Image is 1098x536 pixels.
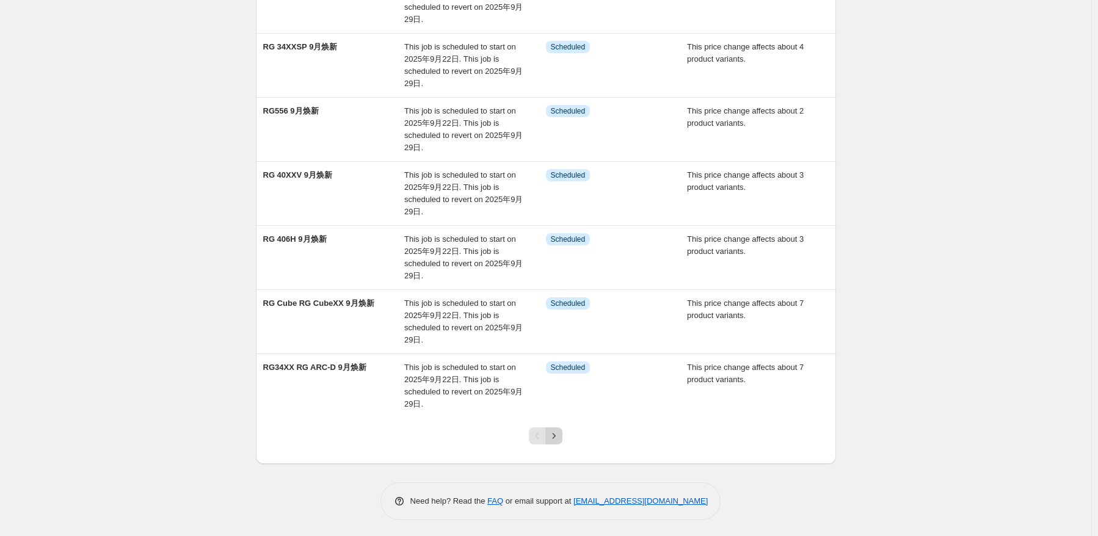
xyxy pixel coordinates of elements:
[551,170,586,180] span: Scheduled
[503,496,573,505] span: or email support at
[404,42,523,88] span: This job is scheduled to start on 2025年9月22日. This job is scheduled to revert on 2025年9月29日.
[687,363,804,384] span: This price change affects about 7 product variants.
[404,299,523,344] span: This job is scheduled to start on 2025年9月22日. This job is scheduled to revert on 2025年9月29日.
[687,170,804,192] span: This price change affects about 3 product variants.
[687,42,804,63] span: This price change affects about 4 product variants.
[487,496,503,505] a: FAQ
[263,106,319,115] span: RG556 9月焕新
[404,234,523,280] span: This job is scheduled to start on 2025年9月22日. This job is scheduled to revert on 2025年9月29日.
[263,363,366,372] span: RG34XX RG ARC-D 9月焕新
[410,496,488,505] span: Need help? Read the
[404,363,523,408] span: This job is scheduled to start on 2025年9月22日. This job is scheduled to revert on 2025年9月29日.
[545,427,562,444] button: Next
[263,299,374,308] span: RG Cube RG CubeXX 9月焕新
[529,427,562,444] nav: Pagination
[551,106,586,116] span: Scheduled
[404,170,523,216] span: This job is scheduled to start on 2025年9月22日. This job is scheduled to revert on 2025年9月29日.
[551,363,586,372] span: Scheduled
[551,234,586,244] span: Scheduled
[263,170,332,179] span: RG 40XXV 9月焕新
[687,299,804,320] span: This price change affects about 7 product variants.
[687,234,804,256] span: This price change affects about 3 product variants.
[573,496,708,505] a: [EMAIL_ADDRESS][DOMAIN_NAME]
[263,42,338,51] span: RG 34XXSP 9月焕新
[551,42,586,52] span: Scheduled
[263,234,327,244] span: RG 406H 9月焕新
[404,106,523,152] span: This job is scheduled to start on 2025年9月22日. This job is scheduled to revert on 2025年9月29日.
[687,106,804,128] span: This price change affects about 2 product variants.
[551,299,586,308] span: Scheduled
